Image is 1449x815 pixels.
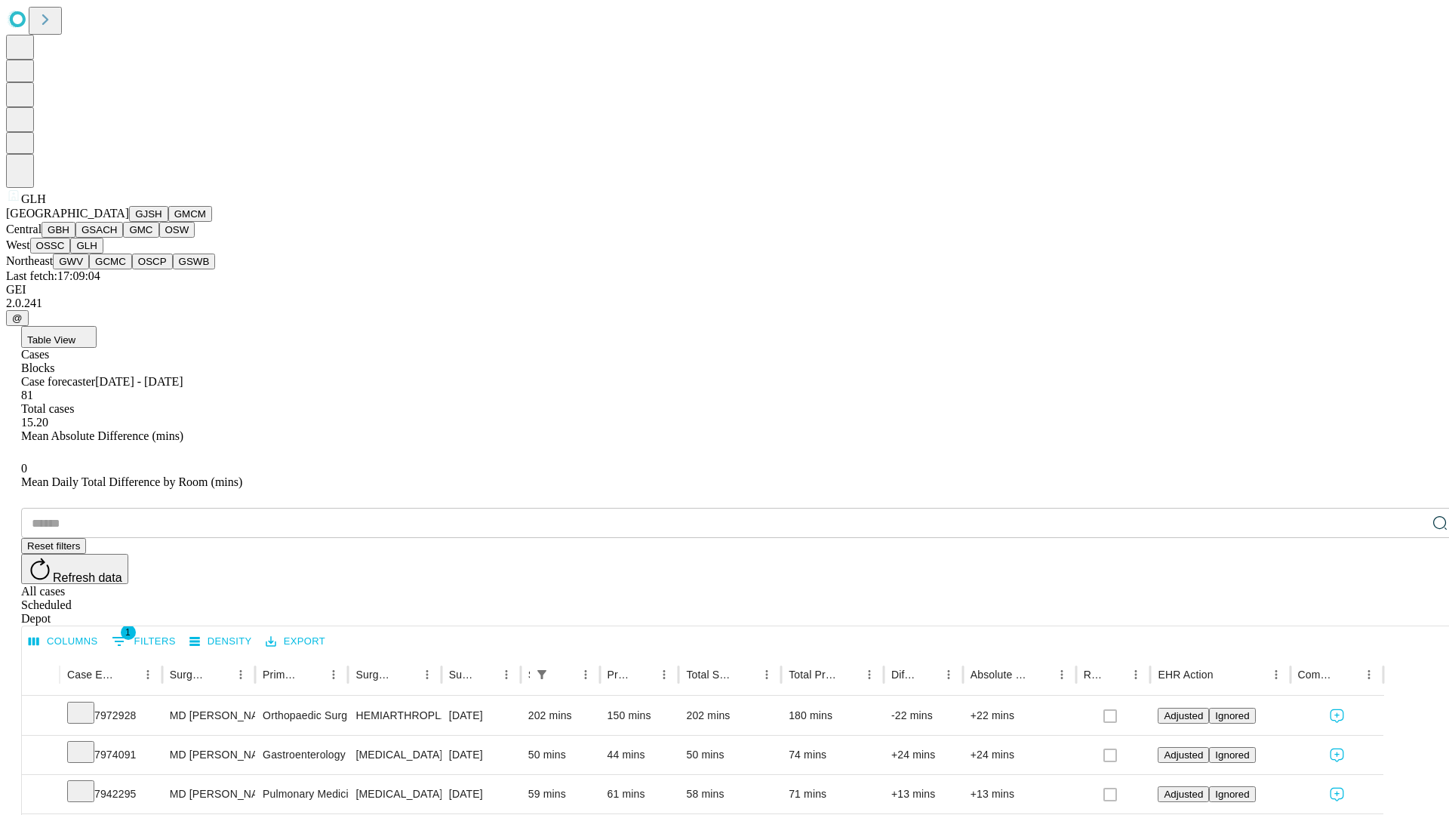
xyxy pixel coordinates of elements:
div: Case Epic Id [67,669,115,681]
div: 202 mins [528,697,592,735]
button: Sort [116,664,137,685]
button: Export [262,630,329,654]
div: EHR Action [1158,669,1213,681]
div: Predicted In Room Duration [608,669,632,681]
button: Sort [1215,664,1236,685]
div: GEI [6,283,1443,297]
button: Menu [859,664,880,685]
button: Expand [29,743,52,769]
div: Total Predicted Duration [789,669,836,681]
div: [DATE] [449,775,513,813]
button: Sort [917,664,938,685]
div: +13 mins [891,775,955,813]
div: Primary Service [263,669,300,681]
span: Ignored [1215,789,1249,800]
button: GLH [70,238,103,254]
span: 15.20 [21,416,48,429]
button: Ignored [1209,786,1255,802]
div: MD [PERSON_NAME] Md [170,736,248,774]
div: +22 mins [971,697,1069,735]
span: Ignored [1215,749,1249,761]
button: Menu [1358,664,1380,685]
button: Menu [1125,664,1146,685]
div: 50 mins [528,736,592,774]
div: 61 mins [608,775,672,813]
button: Sort [395,664,417,685]
button: Sort [302,664,323,685]
div: +13 mins [971,775,1069,813]
span: 1 [121,625,136,640]
div: Absolute Difference [971,669,1029,681]
button: Sort [632,664,654,685]
div: Difference [891,669,915,681]
button: Sort [1337,664,1358,685]
div: [MEDICAL_DATA]) DIAGNOSTIC [355,736,433,774]
span: West [6,238,30,251]
button: Menu [137,664,158,685]
div: 59 mins [528,775,592,813]
button: OSW [159,222,195,238]
span: Northeast [6,254,53,267]
button: Expand [29,703,52,730]
button: Select columns [25,630,102,654]
button: Adjusted [1158,747,1209,763]
div: 1 active filter [531,664,552,685]
span: 0 [21,462,27,475]
div: 7972928 [67,697,155,735]
button: Menu [1266,664,1287,685]
span: Table View [27,334,75,346]
div: Total Scheduled Duration [686,669,734,681]
span: Mean Absolute Difference (mins) [21,429,183,442]
div: Gastroenterology [263,736,340,774]
button: Refresh data [21,554,128,584]
button: Sort [475,664,496,685]
button: GMCM [168,206,212,222]
button: Sort [735,664,756,685]
div: 180 mins [789,697,876,735]
div: Surgeon Name [170,669,208,681]
button: Menu [1051,664,1072,685]
div: HEMIARTHROPLASTY HIP [355,697,433,735]
span: Adjusted [1164,789,1203,800]
button: Menu [575,664,596,685]
button: Ignored [1209,708,1255,724]
div: 44 mins [608,736,672,774]
div: [DATE] [449,736,513,774]
div: Surgery Date [449,669,473,681]
button: Menu [417,664,438,685]
button: Menu [496,664,517,685]
button: OSSC [30,238,71,254]
span: @ [12,312,23,324]
div: Orthopaedic Surgery [263,697,340,735]
button: Menu [323,664,344,685]
div: Surgery Name [355,669,393,681]
div: +24 mins [971,736,1069,774]
div: MD [PERSON_NAME] [PERSON_NAME] Md [170,697,248,735]
button: Table View [21,326,97,348]
span: Adjusted [1164,710,1203,721]
button: GSWB [173,254,216,269]
div: Pulmonary Medicine [263,775,340,813]
div: Resolved in EHR [1084,669,1103,681]
button: Sort [1104,664,1125,685]
button: Sort [209,664,230,685]
div: 7942295 [67,775,155,813]
div: 74 mins [789,736,876,774]
span: Total cases [21,402,74,415]
span: Case forecaster [21,375,95,388]
div: [MEDICAL_DATA], RIGID/FLEXIBLE, INCLUDE [MEDICAL_DATA] GUIDANCE, WHEN PERFORMED; W/ EBUS GUIDED T... [355,775,433,813]
span: Reset filters [27,540,80,552]
button: Expand [29,782,52,808]
button: Menu [654,664,675,685]
span: Ignored [1215,710,1249,721]
button: @ [6,310,29,326]
button: GJSH [129,206,168,222]
button: GMC [123,222,158,238]
button: Show filters [531,664,552,685]
button: GSACH [75,222,123,238]
button: Menu [938,664,959,685]
div: 150 mins [608,697,672,735]
span: [GEOGRAPHIC_DATA] [6,207,129,220]
button: Sort [1030,664,1051,685]
div: Scheduled In Room Duration [528,669,530,681]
